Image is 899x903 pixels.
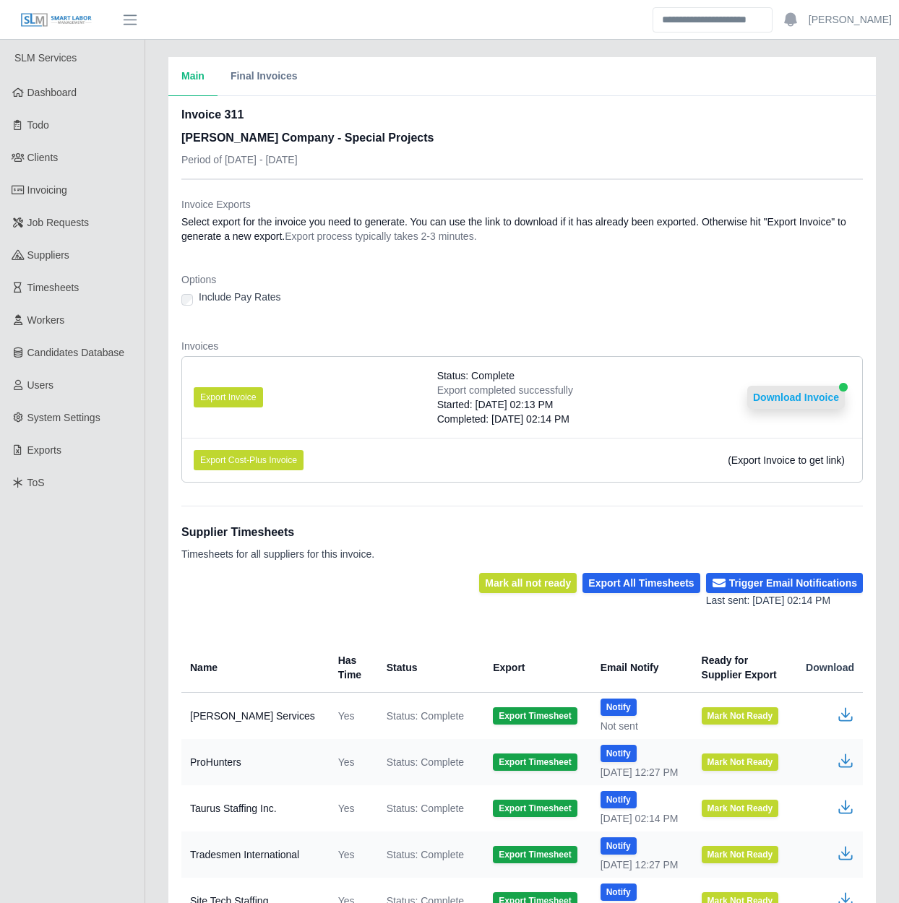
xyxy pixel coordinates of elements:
button: Mark Not Ready [702,846,779,863]
span: Status: Complete [387,755,464,769]
td: Yes [327,831,375,878]
p: Timesheets for all suppliers for this invoice. [181,547,374,561]
button: Export Timesheet [493,846,577,863]
th: Export [481,643,588,693]
span: Clients [27,152,59,163]
button: Notify [601,699,637,716]
span: (Export Invoice to get link) [728,454,845,466]
span: Status: Complete [387,847,464,862]
span: Exports [27,444,61,456]
h2: Invoice 311 [181,106,434,124]
button: Notify [601,883,637,901]
label: Include Pay Rates [199,290,281,304]
div: [DATE] 12:27 PM [601,857,679,872]
button: Export Timesheet [493,753,577,771]
span: Status: Complete [387,709,464,723]
h1: Supplier Timesheets [181,524,374,541]
span: Invoicing [27,184,67,196]
dt: Options [181,272,863,287]
span: ToS [27,477,45,488]
button: Export Timesheet [493,707,577,725]
td: Yes [327,785,375,831]
button: Notify [601,837,637,855]
h3: [PERSON_NAME] Company - Special Projects [181,129,434,147]
td: ProHunters [181,739,327,785]
span: Timesheets [27,282,79,293]
p: Period of [DATE] - [DATE] [181,152,434,167]
div: Last sent: [DATE] 02:14 PM [706,593,863,608]
span: Export process typically takes 2-3 minutes. [285,230,476,242]
a: Download Invoice [747,392,845,403]
button: Download Invoice [747,386,845,409]
td: Taurus Staffing Inc. [181,785,327,831]
th: Name [181,643,327,693]
span: Todo [27,119,49,131]
div: [DATE] 12:27 PM [601,765,679,779]
td: [PERSON_NAME] Services [181,693,327,740]
div: Started: [DATE] 02:13 PM [437,397,573,412]
button: Mark Not Ready [702,753,779,771]
dt: Invoice Exports [181,197,863,212]
td: Tradesmen International [181,831,327,878]
dd: Select export for the invoice you need to generate. You can use the link to download if it has al... [181,215,863,243]
span: Users [27,379,54,391]
span: Dashboard [27,87,77,98]
th: Ready for Supplier Export [690,643,795,693]
span: Candidates Database [27,347,125,358]
th: Status [375,643,481,693]
button: Mark all not ready [479,573,577,593]
div: Not sent [601,719,679,733]
th: Has Time [327,643,375,693]
button: Export All Timesheets [582,573,700,593]
button: Notify [601,745,637,762]
img: SLM Logo [20,12,93,28]
th: Download [794,643,863,693]
span: Suppliers [27,249,69,261]
button: Mark Not Ready [702,707,779,725]
button: Notify [601,791,637,808]
button: Export Cost-Plus Invoice [194,450,304,470]
span: SLM Services [14,52,77,64]
td: Yes [327,693,375,740]
a: [PERSON_NAME] [809,12,892,27]
button: Mark Not Ready [702,800,779,817]
span: Status: Complete [387,801,464,816]
span: System Settings [27,412,100,423]
td: Yes [327,739,375,785]
th: Email Notify [589,643,690,693]
span: Workers [27,314,65,326]
dt: Invoices [181,339,863,353]
div: Export completed successfully [437,383,573,397]
button: Export Invoice [194,387,263,407]
button: Export Timesheet [493,800,577,817]
button: Final Invoices [218,57,311,96]
button: Main [168,57,218,96]
div: [DATE] 02:14 PM [601,811,679,826]
span: Job Requests [27,217,90,228]
div: Completed: [DATE] 02:14 PM [437,412,573,426]
span: Status: Complete [437,368,515,383]
button: Trigger Email Notifications [706,573,863,593]
input: Search [653,7,773,33]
